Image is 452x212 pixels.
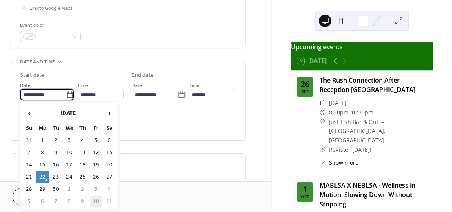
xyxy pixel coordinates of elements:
td: 19 [90,159,102,171]
td: 28 [23,184,35,195]
div: ​ [320,98,326,108]
td: 10 [63,147,75,159]
td: 30 [50,184,62,195]
span: Show more [329,159,358,167]
div: Start date [20,71,44,79]
td: 14 [23,159,35,171]
div: 1 [303,185,307,193]
th: Tu [50,123,62,134]
td: 20 [103,159,116,171]
td: 9 [76,196,89,207]
th: Th [76,123,89,134]
span: Just Fish Bar & Grill – [GEOGRAPHIC_DATA], [GEOGRAPHIC_DATA] [329,117,426,145]
th: [DATE] [36,105,102,122]
td: 11 [76,147,89,159]
span: [DATE] [329,98,347,108]
td: 11 [103,196,116,207]
span: Date [132,81,142,90]
td: 3 [63,135,75,146]
td: 26 [90,171,102,183]
a: Register [DATE]! [329,146,371,153]
td: 3 [90,184,102,195]
td: 8 [63,196,75,207]
span: 10:30pm [351,108,373,117]
div: ​ [320,108,326,117]
span: Date [20,81,31,90]
td: 5 [90,135,102,146]
span: Time [77,81,88,90]
div: Oct [301,195,309,199]
span: Link to Google Maps [29,4,73,13]
td: 1 [36,135,49,146]
span: Time [189,81,200,90]
th: Sa [103,123,116,134]
td: 7 [50,196,62,207]
span: › [103,105,115,121]
div: Event color [20,21,79,29]
th: Fr [90,123,102,134]
td: 16 [50,159,62,171]
div: Sep [302,90,309,94]
td: 5 [23,196,35,207]
span: Date and time [20,58,55,66]
td: 25 [76,171,89,183]
td: 2 [50,135,62,146]
th: Mo [36,123,49,134]
a: MABLSA X NEBLSA - Wellness in Motion: Slowing Down Without Stopping [320,181,415,208]
td: 1 [63,184,75,195]
td: 12 [90,147,102,159]
td: 31 [23,135,35,146]
button: ​Show more [320,159,358,167]
td: 15 [36,159,49,171]
td: 10 [90,196,102,207]
td: 4 [103,184,116,195]
a: The Rush Connection After Reception [GEOGRAPHIC_DATA] [320,76,415,94]
td: 27 [103,171,116,183]
td: 22 [36,171,49,183]
span: - [349,108,351,117]
td: 17 [63,159,75,171]
div: ​ [320,159,326,167]
td: 21 [23,171,35,183]
td: 6 [36,196,49,207]
td: 24 [63,171,75,183]
th: We [63,123,75,134]
div: 26 [301,80,309,88]
th: Su [23,123,35,134]
div: ​ [320,145,326,155]
div: Upcoming events [291,42,433,52]
td: 13 [103,147,116,159]
td: 4 [76,135,89,146]
td: 8 [36,147,49,159]
td: 29 [36,184,49,195]
td: 18 [76,159,89,171]
div: End date [132,71,154,79]
div: ​ [320,117,326,127]
span: 8:30pm [329,108,349,117]
td: 9 [50,147,62,159]
td: 23 [50,171,62,183]
td: 6 [103,135,116,146]
td: 2 [76,184,89,195]
button: Cancel [13,188,61,206]
td: 7 [23,147,35,159]
span: ‹ [23,105,35,121]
